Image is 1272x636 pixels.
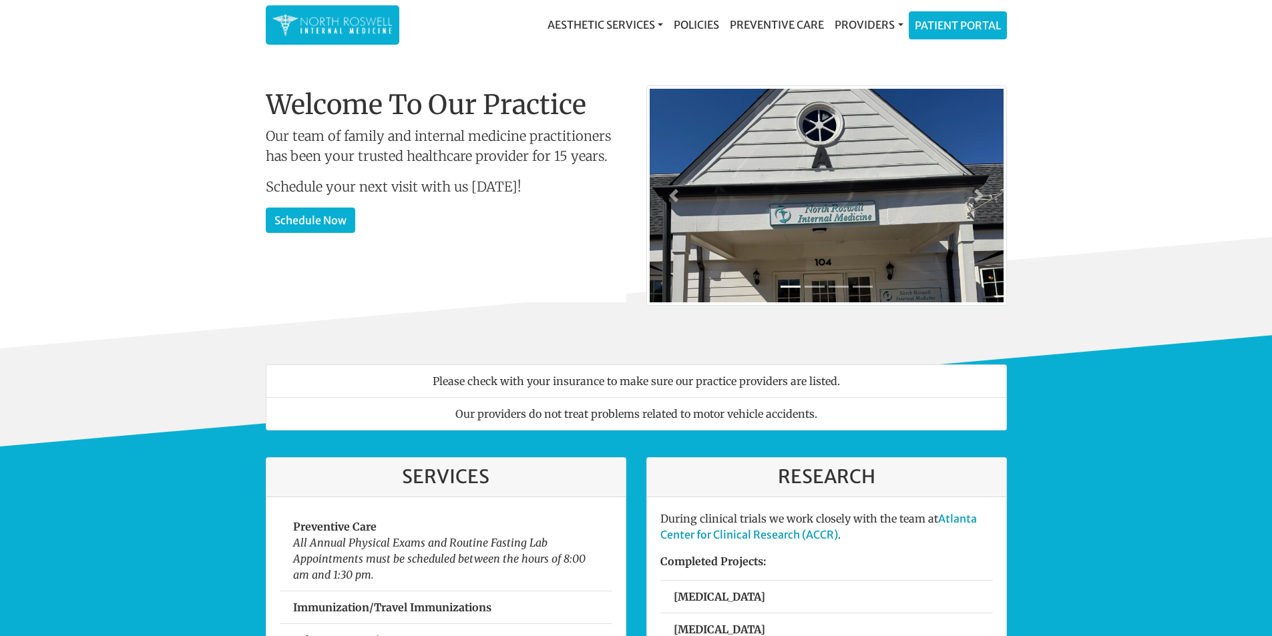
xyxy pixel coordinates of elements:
[293,601,491,614] strong: Immunization/Travel Immunizations
[724,11,829,38] a: Preventive Care
[293,536,586,581] em: All Annual Physical Exams and Routine Fasting Lab Appointments must be scheduled between the hour...
[266,208,355,233] a: Schedule Now
[266,364,1007,398] li: Please check with your insurance to make sure our practice providers are listed.
[542,11,668,38] a: Aesthetic Services
[660,466,993,489] h3: Research
[266,126,626,166] p: Our team of family and internal medicine practitioners has been your trusted healthcare provider ...
[660,512,977,541] a: Atlanta Center for Clinical Research (ACCR)
[266,397,1007,430] li: Our providers do not treat problems related to motor vehicle accidents.
[266,89,626,121] h1: Welcome To Our Practice
[293,520,377,533] strong: Preventive Care
[660,511,993,543] p: During clinical trials we work closely with the team at .
[272,12,393,38] img: North Roswell Internal Medicine
[674,623,765,636] strong: [MEDICAL_DATA]
[660,555,767,568] strong: Completed Projects:
[674,590,765,603] strong: [MEDICAL_DATA]
[668,11,724,38] a: Policies
[909,12,1006,39] a: Patient Portal
[280,466,612,489] h3: Services
[829,11,908,38] a: Providers
[266,177,626,197] p: Schedule your next visit with us [DATE]!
